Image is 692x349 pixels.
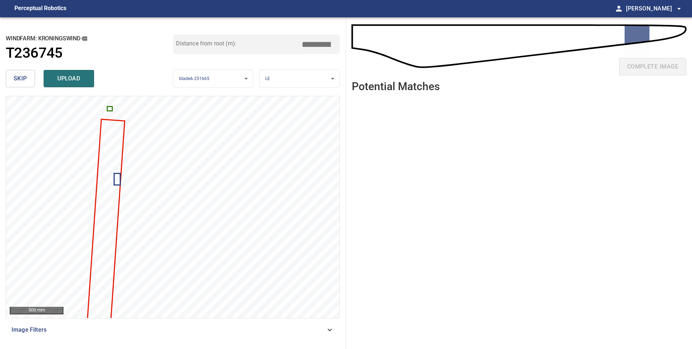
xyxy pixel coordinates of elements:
span: Image Filters [12,326,325,334]
button: copy message details [80,35,88,43]
a: T236745 [6,45,173,62]
button: skip [6,70,35,87]
label: Distance from root (m): [176,41,236,47]
h2: windfarm: Kroningswind [6,35,173,43]
div: Image Filters [6,321,340,339]
h2: Potential Matches [352,80,440,92]
span: upload [52,74,86,84]
span: LE [265,76,270,81]
button: [PERSON_NAME] [623,1,683,16]
button: upload [44,70,94,87]
h1: T236745 [6,45,63,62]
span: arrow_drop_down [675,4,683,13]
span: bladeA-251665 [179,76,210,81]
div: bladeA-251665 [173,70,253,88]
div: LE [259,70,340,88]
span: skip [14,74,27,84]
figcaption: Perceptual Robotics [14,3,66,14]
span: person [615,4,623,13]
span: [PERSON_NAME] [626,4,683,14]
